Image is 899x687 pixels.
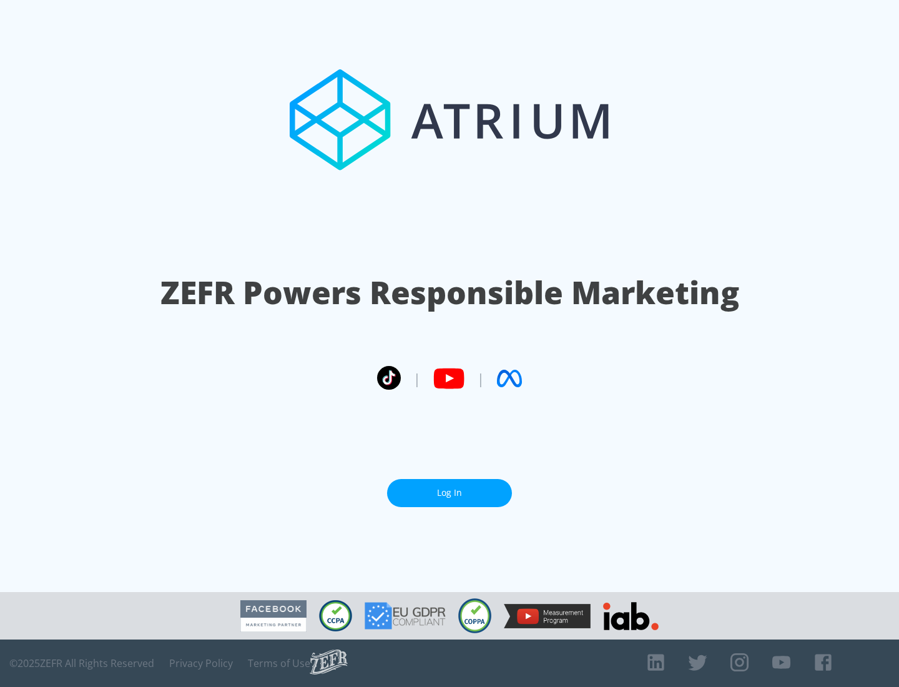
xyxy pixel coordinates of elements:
span: | [477,369,484,388]
img: Facebook Marketing Partner [240,600,307,632]
img: YouTube Measurement Program [504,604,591,628]
a: Privacy Policy [169,657,233,670]
a: Terms of Use [248,657,310,670]
img: IAB [603,602,659,630]
h1: ZEFR Powers Responsible Marketing [160,271,739,314]
img: COPPA Compliant [458,598,491,633]
img: GDPR Compliant [365,602,446,630]
span: © 2025 ZEFR All Rights Reserved [9,657,154,670]
img: CCPA Compliant [319,600,352,631]
a: Log In [387,479,512,507]
span: | [413,369,421,388]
